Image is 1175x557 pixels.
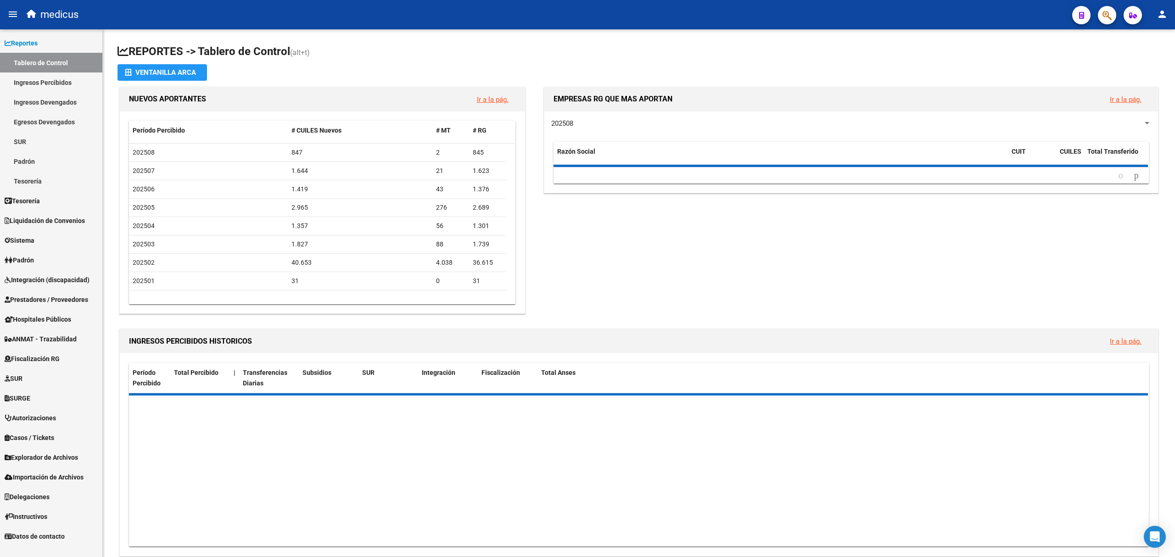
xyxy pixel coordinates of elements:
[234,369,235,376] span: |
[129,95,206,103] span: NUEVOS APORTANTES
[133,167,155,174] span: 202507
[133,204,155,211] span: 202505
[291,221,429,231] div: 1.357
[5,452,78,462] span: Explorador de Archivos
[291,184,429,195] div: 1.419
[554,142,1008,172] datatable-header-cell: Razón Social
[436,221,465,231] div: 56
[5,472,84,482] span: Importación de Archivos
[291,239,429,250] div: 1.827
[1102,91,1149,108] button: Ir a la pág.
[422,369,455,376] span: Integración
[174,369,218,376] span: Total Percibido
[299,363,358,393] datatable-header-cell: Subsidios
[418,363,478,393] datatable-header-cell: Integración
[541,369,576,376] span: Total Anses
[5,531,65,541] span: Datos de contacto
[537,363,1139,393] datatable-header-cell: Total Anses
[473,202,502,213] div: 2.689
[481,369,520,376] span: Fiscalización
[1114,171,1127,181] a: go to previous page
[291,147,429,158] div: 847
[557,148,595,155] span: Razón Social
[5,373,22,384] span: SUR
[436,202,465,213] div: 276
[1157,9,1168,20] mat-icon: person
[477,95,509,104] a: Ir a la pág.
[436,276,465,286] div: 0
[478,363,537,393] datatable-header-cell: Fiscalización
[133,222,155,229] span: 202504
[125,64,200,81] div: Ventanilla ARCA
[40,5,78,25] span: medicus
[133,149,155,156] span: 202508
[133,185,155,193] span: 202506
[436,147,465,158] div: 2
[291,166,429,176] div: 1.644
[1110,95,1141,104] a: Ir a la pág.
[436,184,465,195] div: 43
[473,166,502,176] div: 1.623
[469,121,506,140] datatable-header-cell: # RG
[302,369,331,376] span: Subsidios
[5,492,50,502] span: Delegaciones
[290,48,310,57] span: (alt+t)
[1130,171,1143,181] a: go to next page
[170,363,230,393] datatable-header-cell: Total Percibido
[1060,148,1081,155] span: CUILES
[5,38,38,48] span: Reportes
[554,95,672,103] span: EMPRESAS RG QUE MAS APORTAN
[117,44,1160,60] h1: REPORTES -> Tablero de Control
[243,369,287,387] span: Transferencias Diarias
[1084,142,1148,172] datatable-header-cell: Total Transferido
[5,216,85,226] span: Liquidación de Convenios
[5,196,40,206] span: Tesorería
[133,240,155,248] span: 202503
[1012,148,1026,155] span: CUIT
[129,363,170,393] datatable-header-cell: Período Percibido
[133,127,185,134] span: Período Percibido
[291,276,429,286] div: 31
[473,127,487,134] span: # RG
[5,433,54,443] span: Casos / Tickets
[5,413,56,423] span: Autorizaciones
[5,295,88,305] span: Prestadores / Proveedores
[436,239,465,250] div: 88
[5,354,60,364] span: Fiscalización RG
[551,119,573,128] span: 202508
[5,235,34,245] span: Sistema
[5,255,34,265] span: Padrón
[473,221,502,231] div: 1.301
[117,64,207,81] button: Ventanilla ARCA
[473,239,502,250] div: 1.739
[5,334,77,344] span: ANMAT - Trazabilidad
[358,363,418,393] datatable-header-cell: SUR
[230,363,239,393] datatable-header-cell: |
[362,369,375,376] span: SUR
[129,337,252,345] span: INGRESOS PERCIBIDOS HISTORICOS
[291,127,341,134] span: # CUILES Nuevos
[436,166,465,176] div: 21
[1110,337,1141,345] a: Ir a la pág.
[133,369,161,387] span: Período Percibido
[291,257,429,268] div: 40.653
[291,202,429,213] div: 2.965
[133,277,155,284] span: 202501
[1056,142,1084,172] datatable-header-cell: CUILES
[7,9,18,20] mat-icon: menu
[473,257,502,268] div: 36.615
[432,121,469,140] datatable-header-cell: # MT
[239,363,299,393] datatable-header-cell: Transferencias Diarias
[470,91,516,108] button: Ir a la pág.
[473,184,502,195] div: 1.376
[1087,148,1138,155] span: Total Transferido
[1144,526,1166,548] div: Open Intercom Messenger
[436,127,451,134] span: # MT
[473,147,502,158] div: 845
[129,121,288,140] datatable-header-cell: Período Percibido
[5,393,30,403] span: SURGE
[5,512,47,522] span: Instructivos
[5,275,90,285] span: Integración (discapacidad)
[133,259,155,266] span: 202502
[1008,142,1056,172] datatable-header-cell: CUIT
